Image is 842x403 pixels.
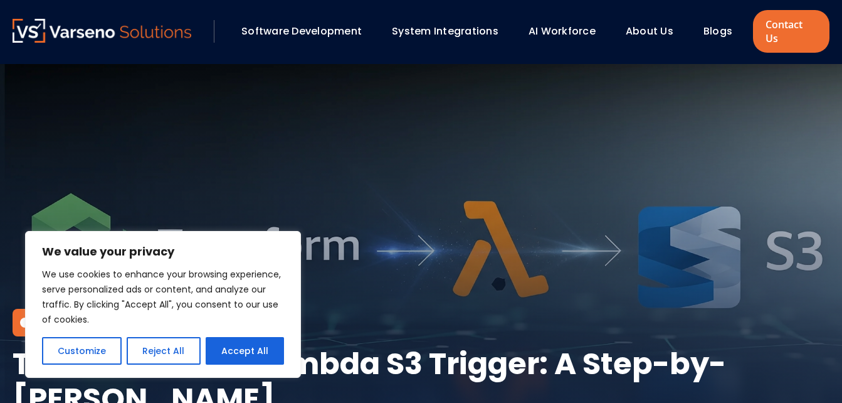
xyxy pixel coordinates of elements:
button: Reject All [127,337,200,365]
a: AI Workforce [529,24,596,38]
div: Software Development [235,21,379,42]
button: Accept All [206,337,284,365]
a: System Integrations [392,24,498,38]
a: Software Development [241,24,362,38]
a: Varseno Solutions – Product Engineering & IT Services [13,19,191,44]
div: Blogs [697,21,750,42]
img: Varseno Solutions – Product Engineering & IT Services [13,19,191,43]
p: We value your privacy [42,244,284,259]
a: About Us [626,24,673,38]
div: About Us [619,21,691,42]
button: Customize [42,337,122,365]
p: We use cookies to enhance your browsing experience, serve personalized ads or content, and analyz... [42,267,284,327]
a: Contact Us [753,10,829,53]
div: System Integrations [386,21,516,42]
a: Blogs [703,24,732,38]
div: AI Workforce [522,21,613,42]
